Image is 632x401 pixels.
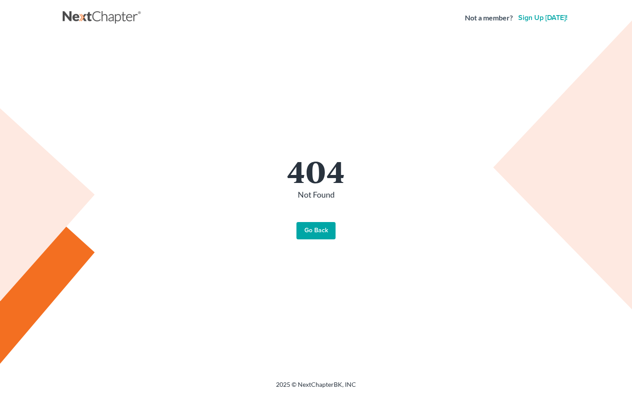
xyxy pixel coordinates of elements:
[72,155,560,186] h1: 404
[296,222,336,240] a: Go Back
[465,13,513,23] strong: Not a member?
[516,14,569,21] a: Sign up [DATE]!
[72,189,560,201] p: Not Found
[63,380,569,396] div: 2025 © NextChapterBK, INC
